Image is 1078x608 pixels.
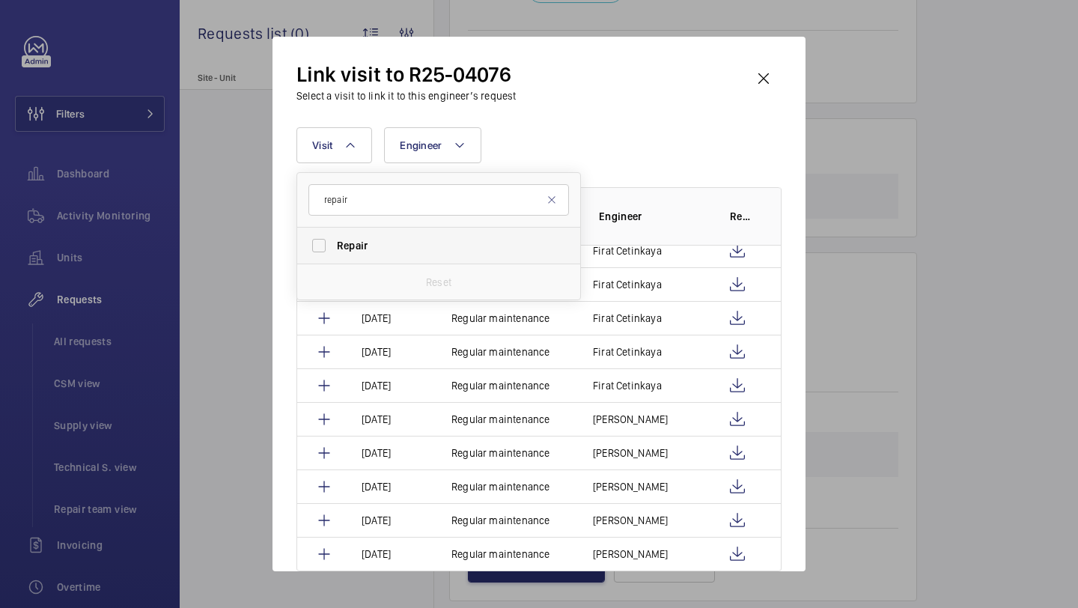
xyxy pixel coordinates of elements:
[362,344,391,359] p: [DATE]
[593,344,662,359] p: Firat Cetinkaya
[599,209,706,224] p: Engineer
[296,61,516,88] h2: Link visit to R25-04076
[400,139,442,151] span: Engineer
[593,479,668,494] p: [PERSON_NAME]
[362,479,391,494] p: [DATE]
[593,513,668,528] p: [PERSON_NAME]
[362,378,391,393] p: [DATE]
[451,412,549,427] p: Regular maintenance
[593,446,668,460] p: [PERSON_NAME]
[312,139,332,151] span: Visit
[426,275,451,290] p: Reset
[362,412,391,427] p: [DATE]
[451,378,549,393] p: Regular maintenance
[451,344,549,359] p: Regular maintenance
[593,277,662,292] p: Firat Cetinkaya
[593,311,662,326] p: Firat Cetinkaya
[362,547,391,562] p: [DATE]
[451,446,549,460] p: Regular maintenance
[337,240,368,252] span: Repair
[451,311,549,326] p: Regular maintenance
[296,88,516,103] h3: Select a visit to link it to this engineer’s request
[384,127,481,163] button: Engineer
[593,378,662,393] p: Firat Cetinkaya
[593,412,668,427] p: [PERSON_NAME]
[362,446,391,460] p: [DATE]
[451,547,549,562] p: Regular maintenance
[593,243,662,258] p: Firat Cetinkaya
[730,209,751,224] p: Report
[451,479,549,494] p: Regular maintenance
[296,127,372,163] button: Visit
[593,547,668,562] p: [PERSON_NAME]
[308,184,569,216] input: Find a visit type
[362,513,391,528] p: [DATE]
[451,513,549,528] p: Regular maintenance
[362,311,391,326] p: [DATE]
